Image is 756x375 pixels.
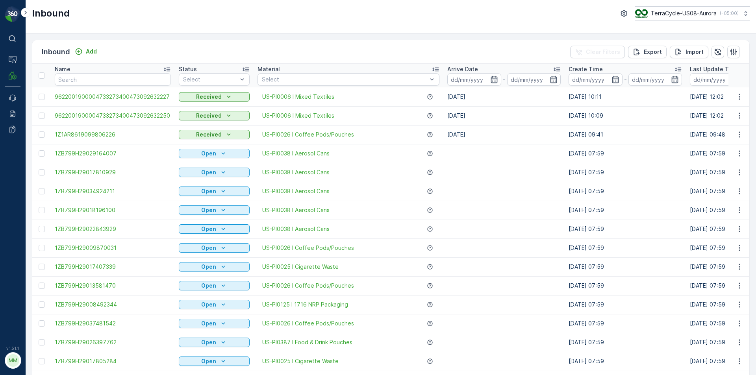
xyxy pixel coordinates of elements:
[262,150,330,157] a: US-PI0038 I Aerosol Cans
[55,282,171,290] span: 1ZB799H29013581470
[262,131,354,139] a: US-PI0026 I Coffee Pods/Pouches
[39,113,45,119] div: Toggle Row Selected
[258,65,280,73] p: Material
[39,320,45,327] div: Toggle Row Selected
[179,319,250,328] button: Open
[196,112,222,120] p: Received
[179,243,250,253] button: Open
[55,225,171,233] a: 1ZB799H29022843929
[569,65,603,73] p: Create Time
[196,131,222,139] p: Received
[447,73,501,86] input: dd/mm/yyyy
[179,205,250,215] button: Open
[635,6,750,20] button: TerraCycle-US08-Aurora(-05:00)
[72,47,100,56] button: Add
[39,188,45,194] div: Toggle Row Selected
[201,168,216,176] p: Open
[565,352,686,371] td: [DATE] 07:59
[670,46,708,58] button: Import
[179,262,250,272] button: Open
[262,187,330,195] a: US-PI0038 I Aerosol Cans
[55,112,171,120] span: 9622001900004733273400473092632250
[5,346,20,351] span: v 1.51.1
[565,276,686,295] td: [DATE] 07:59
[39,264,45,270] div: Toggle Row Selected
[262,282,354,290] a: US-PI0026 I Coffee Pods/Pouches
[179,149,250,158] button: Open
[262,225,330,233] span: US-PI0038 I Aerosol Cans
[55,168,171,176] a: 1ZB799H29017810929
[179,224,250,234] button: Open
[565,238,686,257] td: [DATE] 07:59
[565,87,686,106] td: [DATE] 10:11
[55,244,171,252] a: 1ZB799H29009870031
[55,357,171,365] a: 1ZB799H29017805284
[39,339,45,345] div: Toggle Row Selected
[262,301,348,308] a: US-PI0125 I 1716 NRP Packaging
[565,125,686,144] td: [DATE] 09:41
[565,333,686,352] td: [DATE] 07:59
[262,263,339,271] a: US-PI0025 I Cigarette Waste
[635,9,648,18] img: image_ci7OI47.png
[39,226,45,232] div: Toggle Row Selected
[183,76,237,83] p: Select
[262,357,339,365] a: US-PI0025 I Cigarette Waste
[55,338,171,346] a: 1ZB799H29026397762
[201,187,216,195] p: Open
[39,245,45,251] div: Toggle Row Selected
[55,93,171,101] a: 9622001900004733273400473092632227
[179,300,250,309] button: Open
[39,131,45,138] div: Toggle Row Selected
[179,130,250,139] button: Received
[565,257,686,276] td: [DATE] 07:59
[565,106,686,125] td: [DATE] 10:09
[503,75,506,84] p: -
[201,263,216,271] p: Open
[624,75,627,84] p: -
[690,65,739,73] p: Last Update Time
[55,187,171,195] a: 1ZB799H29034924211
[196,93,222,101] p: Received
[55,206,171,214] a: 1ZB799H29018196100
[262,338,352,346] a: US-PI0387 I Food & Drink Pouches
[565,201,686,220] td: [DATE] 07:59
[55,263,171,271] a: 1ZB799H29017407339
[262,206,330,214] a: US-PI0038 I Aerosol Cans
[262,168,330,176] span: US-PI0038 I Aerosol Cans
[565,144,686,163] td: [DATE] 07:59
[32,7,70,20] p: Inbound
[201,301,216,308] p: Open
[201,338,216,346] p: Open
[39,358,45,364] div: Toggle Row Selected
[565,314,686,333] td: [DATE] 07:59
[262,244,354,252] span: US-PI0026 I Coffee Pods/Pouches
[651,9,717,17] p: TerraCycle-US08-Aurora
[39,283,45,289] div: Toggle Row Selected
[262,93,334,101] a: US-PI0006 I Mixed Textiles
[5,352,20,369] button: MM
[179,357,250,366] button: Open
[443,106,565,125] td: [DATE]
[447,65,478,73] p: Arrive Date
[55,150,171,157] span: 1ZB799H29029164007
[179,65,197,73] p: Status
[179,281,250,290] button: Open
[55,131,171,139] a: 1Z1AR8619099806226
[42,46,70,57] p: Inbound
[262,320,354,327] span: US-PI0026 I Coffee Pods/Pouches
[262,112,334,120] a: US-PI0006 I Mixed Textiles
[201,150,216,157] p: Open
[201,320,216,327] p: Open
